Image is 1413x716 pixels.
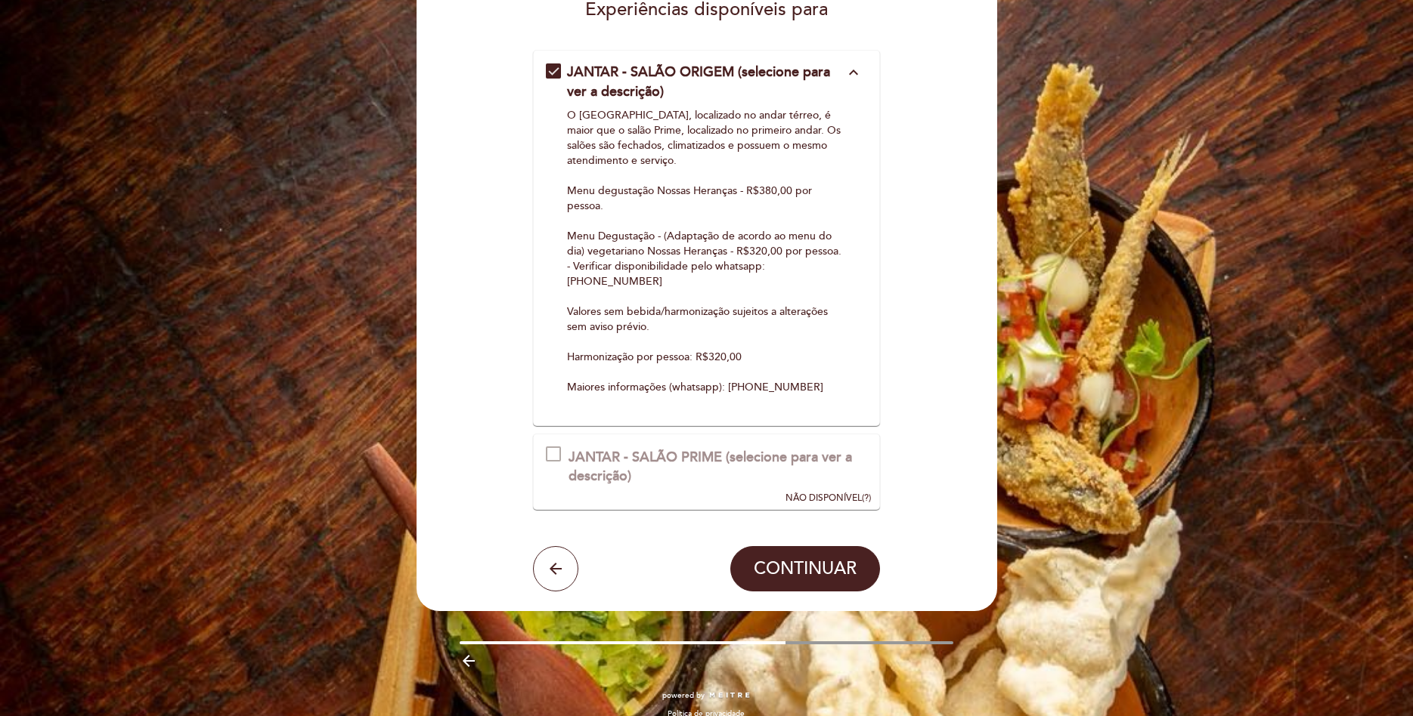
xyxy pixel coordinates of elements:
[708,692,751,699] img: MEITRE
[569,448,866,486] div: JANTAR - SALÃO PRIME (selecione para ver a descrição)
[547,560,565,578] i: arrow_back
[460,652,478,670] i: arrow_backward
[781,434,875,505] button: NÃO DISPONÍVEL(?)
[786,492,862,504] span: NÃO DISPONÍVEL
[730,546,880,591] button: CONTINUAR
[662,690,705,701] span: powered by
[546,63,867,401] md-checkbox: JANTAR - SALÃO ORIGEM (selecione para ver a descrição) expand_more O salão Origem, localizado no ...
[533,546,578,591] button: arrow_back
[844,63,863,82] i: expand_less
[662,690,751,701] a: powered by
[840,63,867,82] button: expand_less
[567,108,844,395] div: O [GEOGRAPHIC_DATA], localizado no andar térreo, é maior que o salão Prime, localizado no primeir...
[567,63,830,100] span: JANTAR - SALÃO ORIGEM (selecione para ver a descrição)
[754,558,857,579] span: CONTINUAR
[786,492,871,505] div: (?)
